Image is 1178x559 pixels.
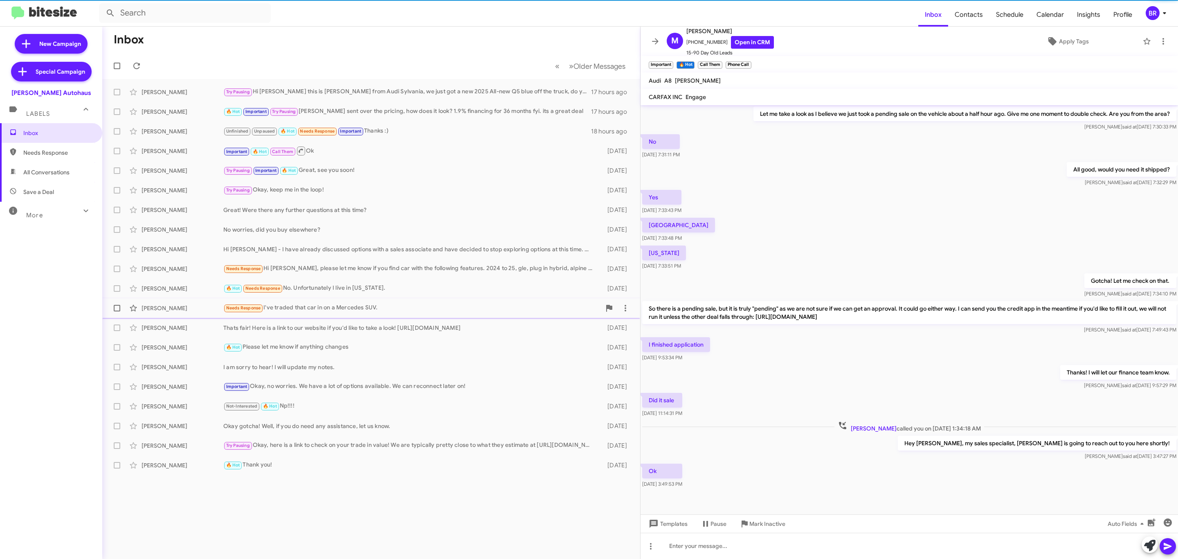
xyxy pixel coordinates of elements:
[99,3,271,23] input: Search
[597,343,634,352] div: [DATE]
[223,284,597,293] div: No. Unfortunately I live in [US_STATE].
[733,516,792,531] button: Mark Inactive
[142,422,223,430] div: [PERSON_NAME]
[36,68,85,76] span: Special Campaign
[726,61,751,69] small: Phone Call
[340,128,361,134] span: Important
[1139,6,1169,20] button: BR
[1122,291,1137,297] span: said at
[642,246,686,260] p: [US_STATE]
[591,88,634,96] div: 17 hours ago
[642,263,681,269] span: [DATE] 7:33:51 PM
[223,363,597,371] div: I am sorry to hear! I will update my notes.
[996,34,1139,49] button: Apply Tags
[642,393,682,408] p: Did it sale
[597,245,634,253] div: [DATE]
[597,284,634,293] div: [DATE]
[23,188,54,196] span: Save a Deal
[649,93,682,101] span: CARFAX INC
[223,382,597,391] div: Okay, no worries. We have a lot of options available. We can reconnect later on!
[647,516,688,531] span: Templates
[597,147,634,155] div: [DATE]
[597,324,634,332] div: [DATE]
[749,516,785,531] span: Mark Inactive
[223,206,597,214] div: Great! Were there any further questions at this time?
[948,3,989,27] a: Contacts
[851,425,897,432] span: [PERSON_NAME]
[1123,453,1137,459] span: said at
[694,516,733,531] button: Pause
[898,436,1176,451] p: Hey [PERSON_NAME], my sales specialist, [PERSON_NAME] is going to reach out to you here shortly!
[226,266,261,271] span: Needs Response
[142,88,223,96] div: [PERSON_NAME]
[1122,124,1137,130] span: said at
[686,93,706,101] span: Engage
[591,108,634,116] div: 17 hours ago
[1084,291,1176,297] span: [PERSON_NAME] [DATE] 7:34:10 PM
[642,464,682,478] p: Ok
[142,343,223,352] div: [PERSON_NAME]
[272,109,296,114] span: Try Pausing
[26,212,43,219] span: More
[753,106,1176,121] p: Let me take a look as I believe we just took a pending sale on the vehicle about a half hour ago....
[142,225,223,234] div: [PERSON_NAME]
[226,384,247,389] span: Important
[142,383,223,391] div: [PERSON_NAME]
[649,61,673,69] small: Important
[1070,3,1107,27] span: Insights
[142,284,223,293] div: [PERSON_NAME]
[642,207,681,213] span: [DATE] 7:33:43 PM
[569,61,573,71] span: »
[142,442,223,450] div: [PERSON_NAME]
[226,128,249,134] span: Unfinished
[39,40,81,48] span: New Campaign
[26,110,50,117] span: Labels
[23,129,93,137] span: Inbox
[226,305,261,311] span: Needs Response
[142,304,223,312] div: [PERSON_NAME]
[1084,382,1176,388] span: [PERSON_NAME] [DATE] 9:57:29 PM
[223,225,597,234] div: No worries, did you buy elsewhere?
[223,107,591,116] div: [PERSON_NAME] sent over the pricing, how does it look? 1.9% financing for 36 months fyi. its a gr...
[573,62,625,71] span: Older Messages
[1146,6,1160,20] div: BR
[1123,179,1137,185] span: said at
[223,343,597,352] div: Please let me know if anything changes
[597,186,634,194] div: [DATE]
[142,206,223,214] div: [PERSON_NAME]
[989,3,1030,27] a: Schedule
[686,49,774,57] span: 15-90 Day Old Leads
[642,481,682,487] span: [DATE] 3:49:53 PM
[226,89,250,95] span: Try Pausing
[223,441,597,450] div: Okay, here is a link to check on your trade in value! We are typically pretty close to what they ...
[226,149,247,154] span: Important
[226,187,250,193] span: Try Pausing
[1059,34,1089,49] span: Apply Tags
[223,126,591,136] div: Thanks :)
[1067,162,1176,177] p: All good, would you need it shipped?
[597,383,634,391] div: [DATE]
[223,146,597,156] div: Ok
[223,185,597,195] div: Okay, keep me in the loop!
[1122,382,1136,388] span: said at
[253,149,267,154] span: 🔥 Hot
[142,167,223,175] div: [PERSON_NAME]
[23,149,93,157] span: Needs Response
[281,128,294,134] span: 🔥 Hot
[1108,516,1147,531] span: Auto Fields
[686,36,774,49] span: [PHONE_NUMBER]
[142,363,223,371] div: [PERSON_NAME]
[1122,327,1136,333] span: said at
[642,410,682,416] span: [DATE] 11:14:31 PM
[254,128,275,134] span: Unpaused
[591,127,634,135] div: 18 hours ago
[597,167,634,175] div: [DATE]
[15,34,88,54] a: New Campaign
[300,128,335,134] span: Needs Response
[114,33,144,46] h1: Inbox
[1107,3,1139,27] a: Profile
[223,87,591,97] div: Hi [PERSON_NAME] this is [PERSON_NAME] from Audi Sylvania, we just got a new 2025 All-new Q5 blue...
[834,421,984,433] span: called you on [DATE] 1:34:18 AM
